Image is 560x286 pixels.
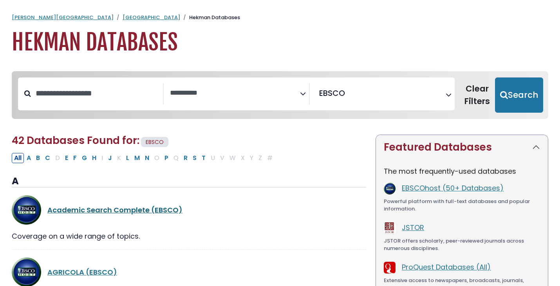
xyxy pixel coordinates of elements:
div: Coverage on a wide range of topics. [12,231,366,241]
button: Filter Results G [79,153,89,163]
button: Filter Results J [106,153,114,163]
button: Filter Results N [143,153,152,163]
button: Filter Results R [181,153,190,163]
button: Filter Results L [124,153,132,163]
button: Filter Results A [24,153,33,163]
span: EBSCO [141,137,168,147]
div: Alpha-list to filter by first letter of database name [12,153,276,162]
textarea: Search [347,92,352,100]
button: Filter Results C [43,153,52,163]
li: EBSCO [316,87,345,99]
a: EBSCOhost (50+ Databases) [402,183,504,193]
div: JSTOR offers scholarly, peer-reviewed journals across numerous disciplines. [384,237,540,252]
button: Filter Results B [34,153,42,163]
a: [PERSON_NAME][GEOGRAPHIC_DATA] [12,14,114,21]
nav: breadcrumb [12,14,548,22]
textarea: Search [170,89,300,97]
a: ProQuest Databases (All) [402,262,491,272]
div: Powerful platform with full-text databases and popular information. [384,198,540,213]
li: Hekman Databases [180,14,240,22]
button: Filter Results S [190,153,199,163]
button: All [12,153,24,163]
h3: A [12,176,366,187]
span: EBSCO [319,87,345,99]
span: 42 Databases Found for: [12,133,139,147]
a: [GEOGRAPHIC_DATA] [123,14,180,21]
a: Academic Search Complete (EBSCO) [47,205,182,215]
button: Submit for Search Results [495,77,543,113]
button: Filter Results M [132,153,142,163]
button: Filter Results H [90,153,99,163]
h1: Hekman Databases [12,29,548,56]
button: Filter Results E [63,153,70,163]
input: Search database by title or keyword [31,87,163,100]
a: JSTOR [402,223,424,232]
button: Featured Databases [376,135,548,160]
button: Filter Results P [162,153,171,163]
a: AGRICOLA (EBSCO) [47,267,117,277]
button: Clear Filters [459,77,495,113]
button: Filter Results T [199,153,208,163]
nav: Search filters [12,71,548,119]
p: The most frequently-used databases [384,166,540,176]
button: Filter Results F [71,153,79,163]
